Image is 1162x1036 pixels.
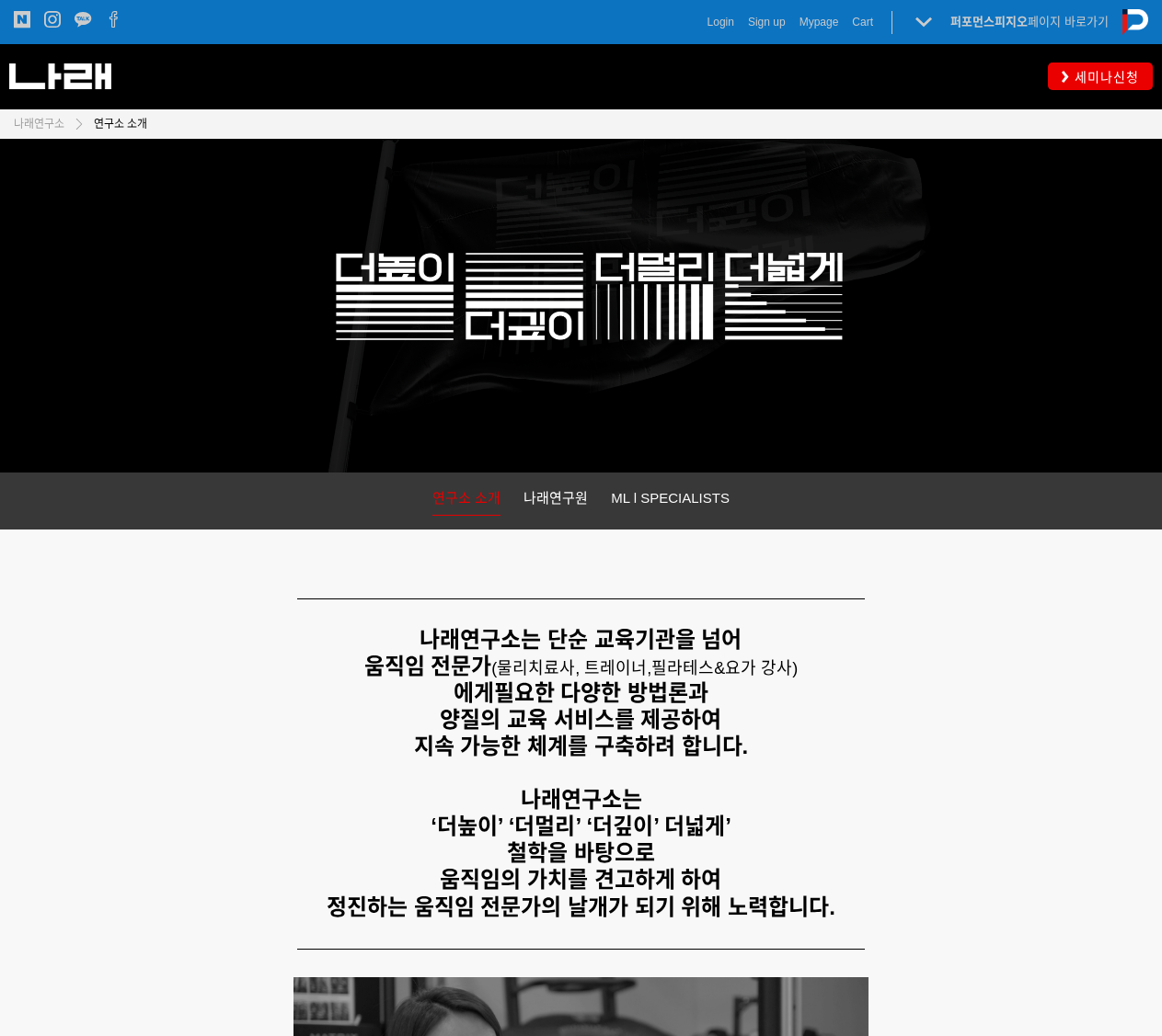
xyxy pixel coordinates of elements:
strong: ‘더높이’ ‘더멀리’ ‘더깊이’ 더넓게’ [431,814,731,838]
span: ML l SPECIALISTS [611,490,730,506]
strong: 정진하는 움직임 전문가의 날개가 되기 위해 노력합니다. [327,894,835,919]
span: 물리치료사, 트레이너, [497,659,651,677]
strong: 양질의 교육 서비스를 제공하여 [440,707,721,732]
strong: 나래연구소는 [521,787,642,812]
strong: 에게 [454,680,494,705]
strong: 철학을 바탕으로 [507,840,655,865]
a: 나래연구소 [14,115,64,133]
strong: 움직임의 가치를 견고하게 하여 [440,867,721,892]
a: ML l SPECIALISTS [611,486,730,515]
a: Cart [852,13,873,31]
a: 연구소 소개 [85,115,147,133]
strong: 움직임 전문가 [364,654,492,678]
span: 나래연구원 [523,490,588,506]
a: Sign up [748,13,786,31]
strong: 필요한 다양한 방법론과 [494,680,708,705]
span: 연구소 소개 [94,118,147,131]
span: ( [491,659,651,677]
a: 나래연구원 [523,486,588,515]
span: 세미나신청 [1069,68,1139,86]
a: Mypage [800,13,839,31]
strong: 나래연구소는 단순 교육기관을 넘어 [420,627,742,652]
strong: 지속 가능한 체계를 구축하려 합니다. [414,734,748,758]
a: 연구소 소개 [432,486,500,516]
a: Login [708,13,734,31]
a: 세미나신청 [1048,63,1153,89]
span: 나래연구소 [14,118,64,131]
span: 연구소 소개 [432,490,500,506]
a: 퍼포먼스피지오페이지 바로가기 [950,15,1109,28]
strong: 퍼포먼스피지오 [950,15,1028,28]
span: 필라테스&요가 강사) [651,659,798,677]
